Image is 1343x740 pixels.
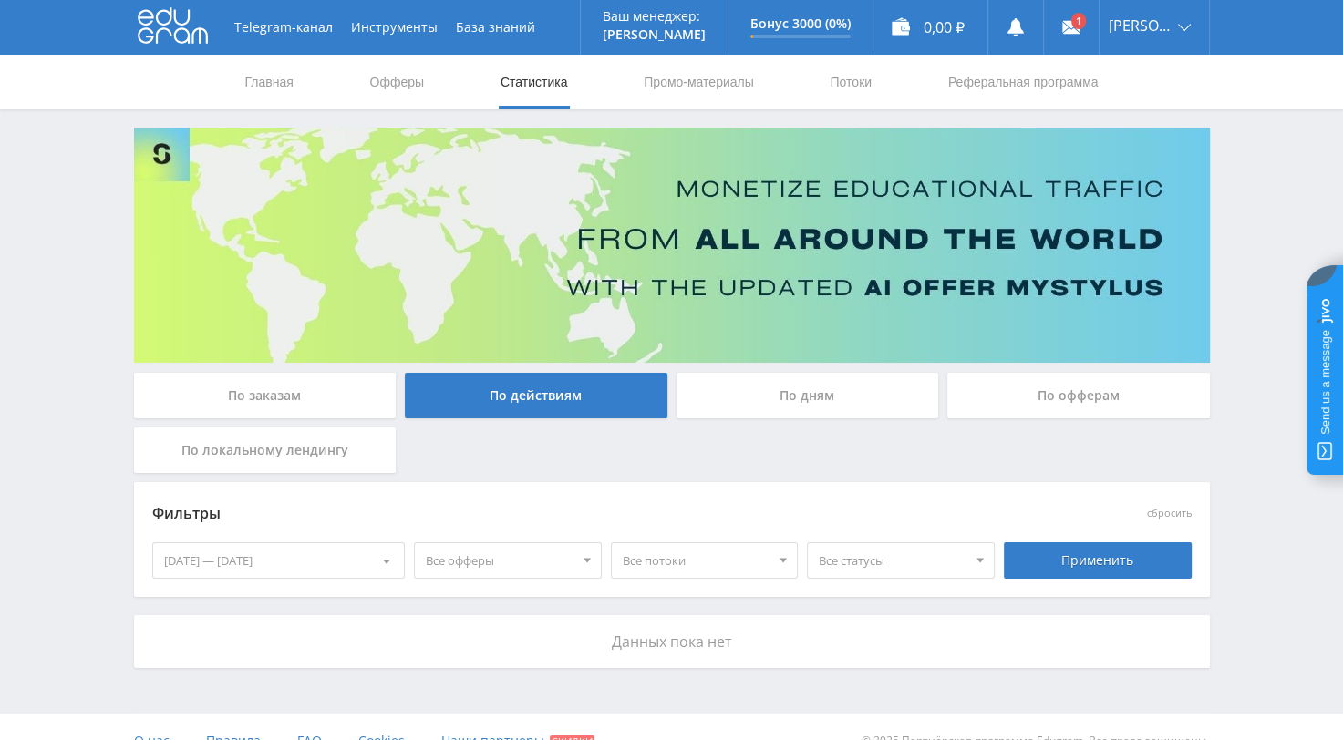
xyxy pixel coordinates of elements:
[642,55,755,109] a: Промо-материалы
[243,55,295,109] a: Главная
[623,543,770,578] span: Все потоки
[134,128,1210,363] img: Banner
[368,55,427,109] a: Офферы
[828,55,873,109] a: Потоки
[153,543,405,578] div: [DATE] — [DATE]
[750,16,851,31] p: Бонус 3000 (0%)
[134,373,397,418] div: По заказам
[152,500,930,528] div: Фильтры
[152,633,1192,650] p: Данных пока нет
[677,373,939,418] div: По дням
[603,27,706,42] p: [PERSON_NAME]
[426,543,573,578] span: Все офферы
[946,55,1100,109] a: Реферальная программа
[603,9,706,24] p: Ваш менеджер:
[405,373,667,418] div: По действиям
[499,55,570,109] a: Статистика
[947,373,1210,418] div: По офферам
[1004,542,1192,579] div: Применить
[1147,508,1192,519] button: сбросить
[819,543,966,578] span: Все статусы
[1109,18,1173,33] span: [PERSON_NAME]
[134,427,397,473] div: По локальному лендингу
